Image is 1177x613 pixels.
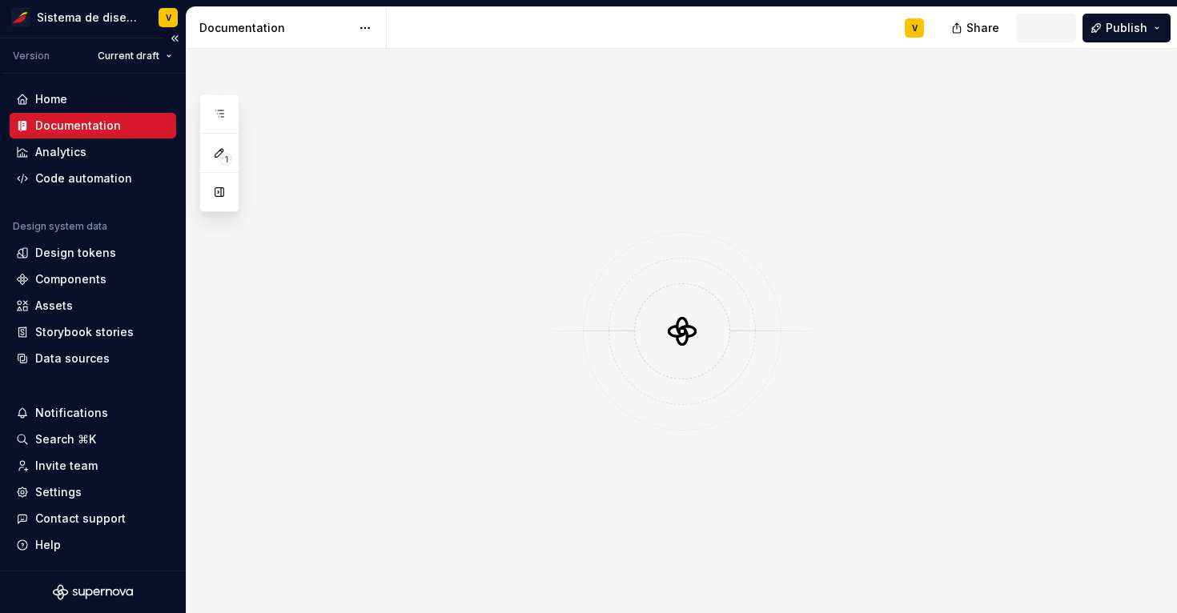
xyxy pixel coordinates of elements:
[37,10,139,26] div: Sistema de diseño Iberia
[35,537,61,553] div: Help
[35,245,116,261] div: Design tokens
[98,50,159,62] span: Current draft
[10,453,176,479] a: Invite team
[13,50,50,62] div: Version
[10,506,176,531] button: Contact support
[35,144,86,160] div: Analytics
[35,324,134,340] div: Storybook stories
[10,293,176,319] a: Assets
[1106,20,1147,36] span: Publish
[35,431,96,447] div: Search ⌘K
[166,11,171,24] div: V
[35,118,121,134] div: Documentation
[219,153,232,166] span: 1
[10,86,176,112] a: Home
[11,8,30,27] img: 55604660-494d-44a9-beb2-692398e9940a.png
[163,27,186,50] button: Collapse sidebar
[966,20,999,36] span: Share
[10,166,176,191] a: Code automation
[35,458,98,474] div: Invite team
[35,91,67,107] div: Home
[10,427,176,452] button: Search ⌘K
[35,484,82,500] div: Settings
[90,45,179,67] button: Current draft
[10,479,176,505] a: Settings
[199,20,351,36] div: Documentation
[10,532,176,558] button: Help
[35,298,73,314] div: Assets
[943,14,1010,42] button: Share
[53,584,133,600] svg: Supernova Logo
[1083,14,1171,42] button: Publish
[35,170,132,186] div: Code automation
[35,405,108,421] div: Notifications
[35,271,106,287] div: Components
[10,113,176,138] a: Documentation
[35,511,126,527] div: Contact support
[912,22,918,34] div: V
[10,240,176,266] a: Design tokens
[10,139,176,165] a: Analytics
[10,319,176,345] a: Storybook stories
[10,400,176,426] button: Notifications
[13,220,107,233] div: Design system data
[35,351,110,367] div: Data sources
[10,346,176,371] a: Data sources
[10,266,176,292] a: Components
